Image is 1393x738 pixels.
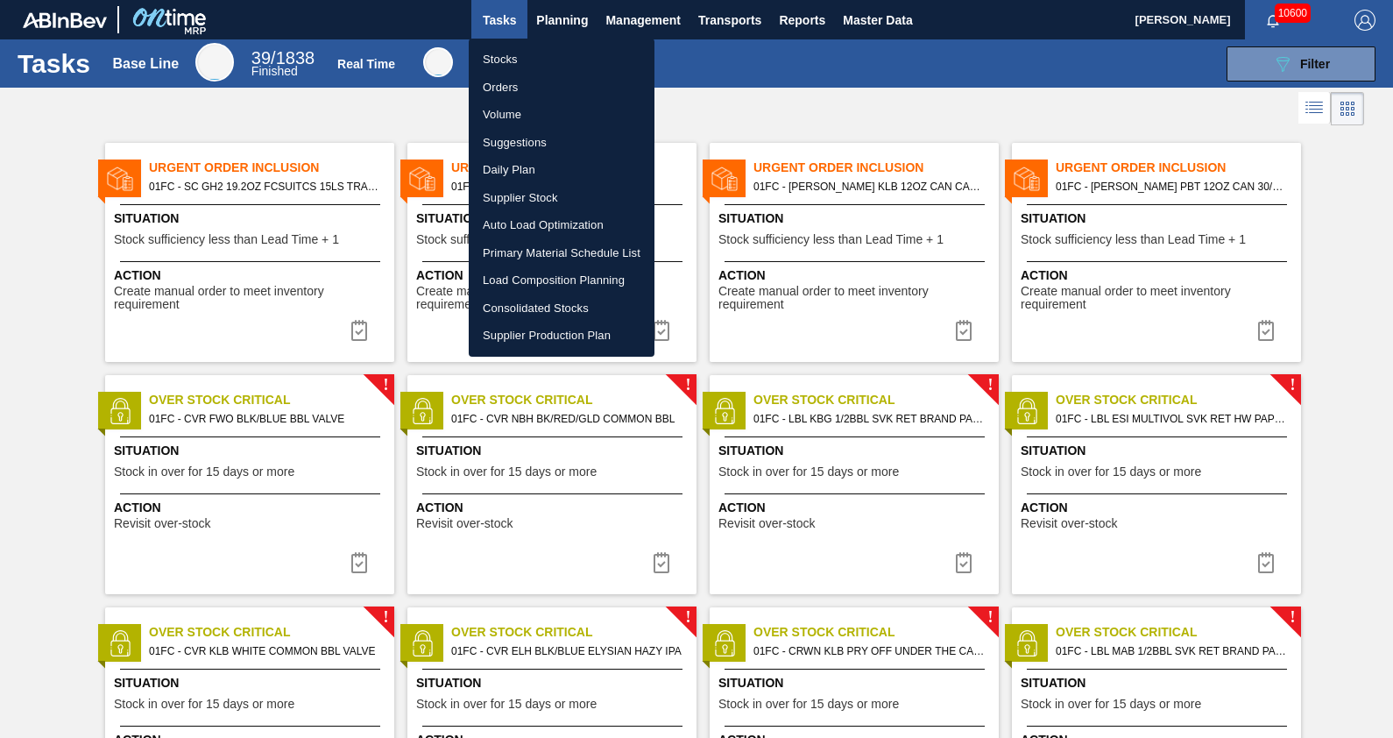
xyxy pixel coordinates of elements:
[469,129,654,157] a: Suggestions
[469,239,654,267] a: Primary Material Schedule List
[469,46,654,74] a: Stocks
[469,266,654,294] a: Load Composition Planning
[469,101,654,129] a: Volume
[469,74,654,102] a: Orders
[469,322,654,350] a: Supplier Production Plan
[469,211,654,239] a: Auto Load Optimization
[469,294,654,323] a: Consolidated Stocks
[469,184,654,212] a: Supplier Stock
[469,156,654,184] a: Daily Plan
